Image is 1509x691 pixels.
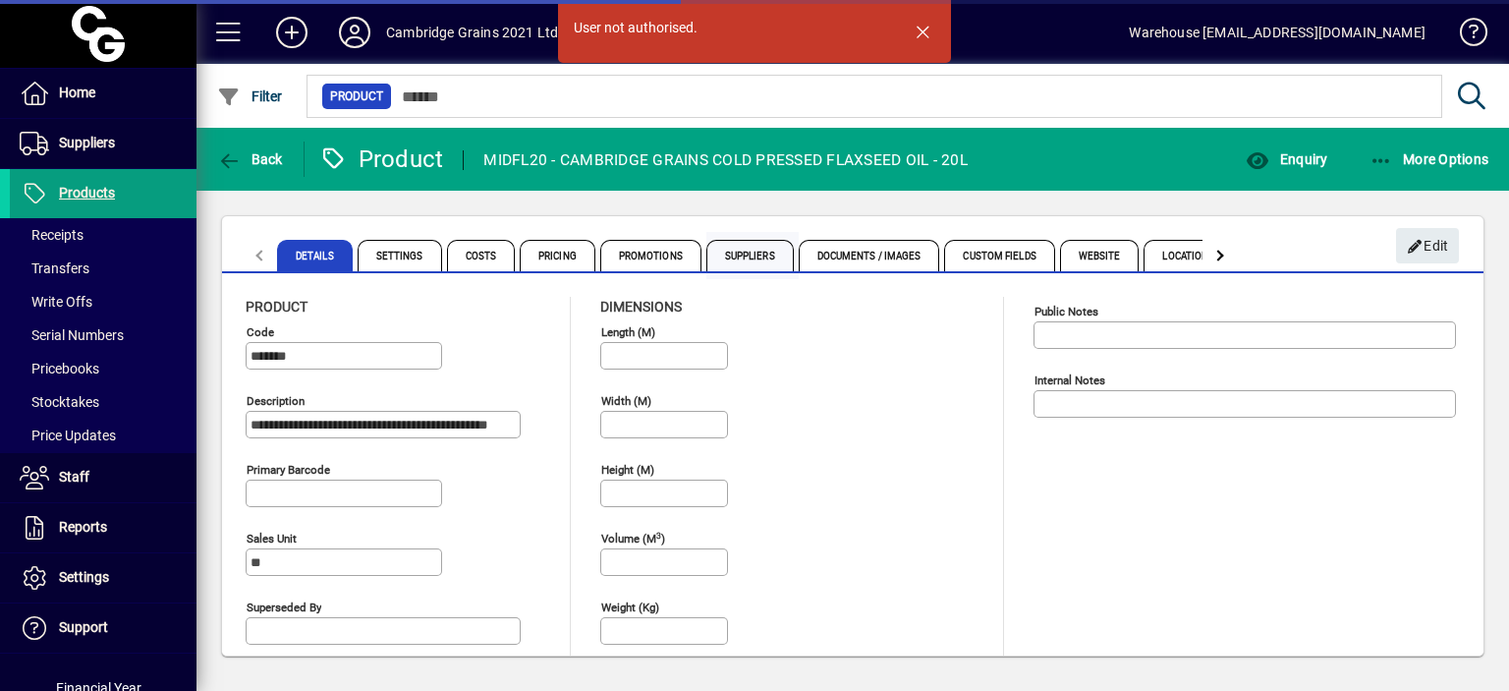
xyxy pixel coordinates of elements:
[656,530,661,540] sup: 3
[212,142,288,177] button: Back
[20,428,116,443] span: Price Updates
[10,252,196,285] a: Transfers
[1369,151,1489,167] span: More Options
[59,569,109,585] span: Settings
[386,17,558,48] div: Cambridge Grains 2021 Ltd
[10,318,196,352] a: Serial Numbers
[706,240,794,271] span: Suppliers
[217,151,283,167] span: Back
[59,85,95,100] span: Home
[212,79,288,114] button: Filter
[601,394,651,408] mat-label: Width (m)
[483,144,968,176] div: MIDFL20 - CAMBRIDGE GRAINS COLD PRESSED FLAXSEED OIL - 20L
[20,227,84,243] span: Receipts
[447,240,516,271] span: Costs
[247,463,330,477] mat-label: Primary barcode
[246,299,307,315] span: Product
[10,419,196,452] a: Price Updates
[20,361,99,376] span: Pricebooks
[217,88,283,104] span: Filter
[59,519,107,535] span: Reports
[20,294,92,310] span: Write Offs
[20,260,89,276] span: Transfers
[247,601,321,614] mat-label: Superseded by
[1060,240,1140,271] span: Website
[601,601,659,614] mat-label: Weight (Kg)
[247,532,297,546] mat-label: Sales unit
[944,240,1054,271] span: Custom Fields
[600,240,701,271] span: Promotions
[1246,151,1327,167] span: Enquiry
[601,463,654,477] mat-label: Height (m)
[10,453,196,502] a: Staff
[10,119,196,168] a: Suppliers
[601,532,665,546] mat-label: Volume (m )
[600,299,682,315] span: Dimensions
[520,240,595,271] span: Pricing
[196,142,305,177] app-page-header-button: Back
[1144,240,1233,271] span: Locations
[10,503,196,552] a: Reports
[1241,142,1332,177] button: Enquiry
[59,135,115,150] span: Suppliers
[1407,230,1449,262] span: Edit
[1129,17,1425,48] div: Warehouse [EMAIL_ADDRESS][DOMAIN_NAME]
[10,604,196,653] a: Support
[1034,374,1105,387] mat-label: Internal Notes
[1034,305,1098,318] mat-label: Public Notes
[10,385,196,419] a: Stocktakes
[10,218,196,252] a: Receipts
[10,285,196,318] a: Write Offs
[20,394,99,410] span: Stocktakes
[330,86,383,106] span: Product
[247,325,274,339] mat-label: Code
[319,144,444,175] div: Product
[260,15,323,50] button: Add
[601,325,655,339] mat-label: Length (m)
[799,240,940,271] span: Documents / Images
[358,240,442,271] span: Settings
[10,553,196,603] a: Settings
[323,15,386,50] button: Profile
[247,394,305,408] mat-label: Description
[10,352,196,385] a: Pricebooks
[1445,4,1484,68] a: Knowledge Base
[59,619,108,635] span: Support
[277,240,353,271] span: Details
[10,69,196,118] a: Home
[1396,228,1459,263] button: Edit
[59,185,115,201] span: Products
[20,327,124,343] span: Serial Numbers
[59,469,89,485] span: Staff
[1365,142,1494,177] button: More Options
